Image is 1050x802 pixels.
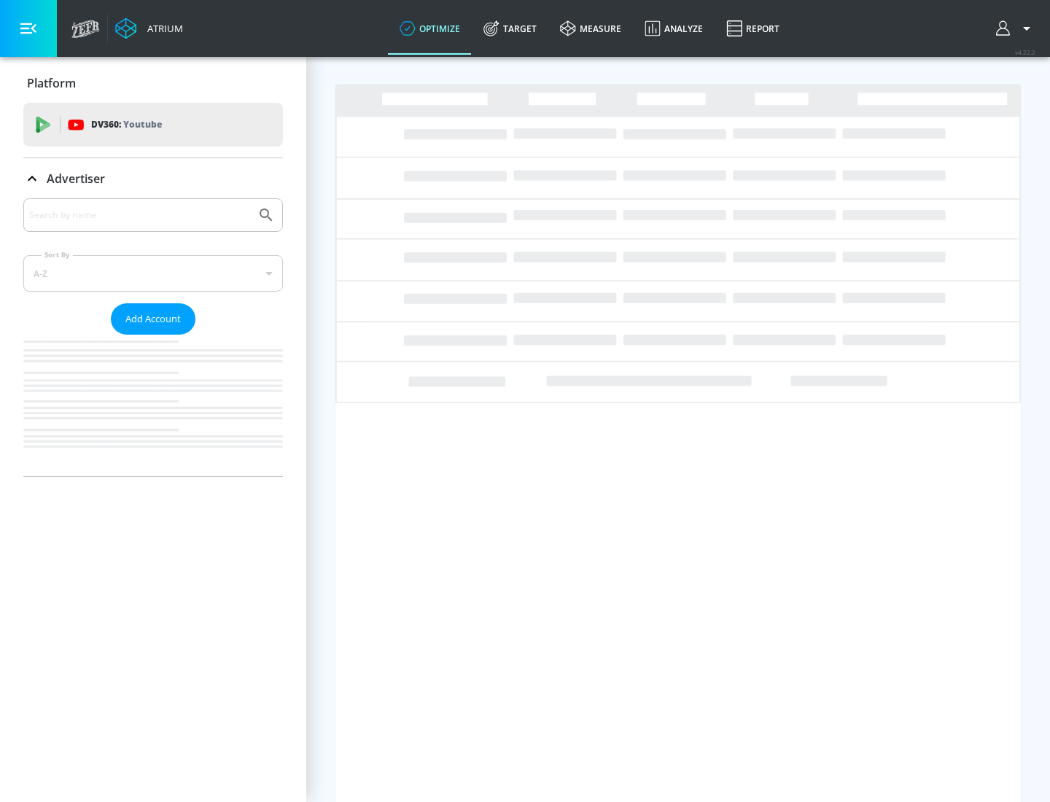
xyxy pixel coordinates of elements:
a: Analyze [633,2,715,55]
p: DV360: [91,117,162,133]
p: Youtube [123,117,162,132]
label: Sort By [42,250,73,260]
a: Target [472,2,548,55]
p: Platform [27,75,76,91]
a: measure [548,2,633,55]
nav: list of Advertiser [23,335,283,476]
a: Atrium [115,17,183,39]
a: Report [715,2,791,55]
input: Search by name [29,206,250,225]
div: Advertiser [23,198,283,476]
div: Atrium [141,22,183,35]
div: Platform [23,63,283,104]
span: v 4.22.2 [1015,48,1035,56]
div: Advertiser [23,158,283,199]
a: optimize [388,2,472,55]
span: Add Account [125,311,181,327]
div: A-Z [23,255,283,292]
p: Advertiser [47,171,105,187]
div: DV360: Youtube [23,103,283,147]
button: Add Account [111,303,195,335]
